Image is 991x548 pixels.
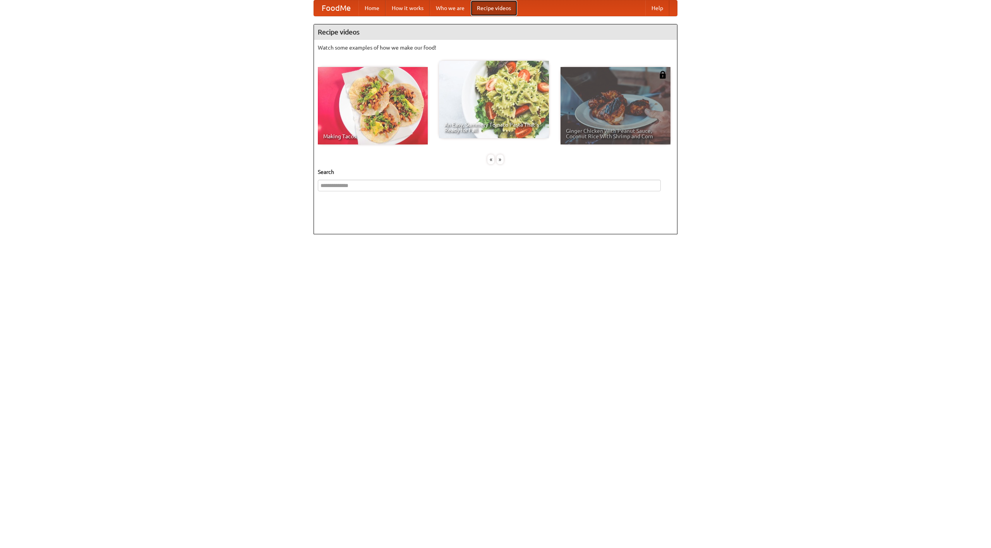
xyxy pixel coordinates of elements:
a: FoodMe [314,0,358,16]
h5: Search [318,168,673,176]
a: Help [645,0,669,16]
p: Watch some examples of how we make our food! [318,44,673,52]
a: How it works [386,0,430,16]
img: 483408.png [659,71,667,79]
a: Recipe videos [471,0,517,16]
a: An Easy, Summery Tomato Pasta That's Ready for Fall [439,61,549,138]
div: « [487,155,494,164]
h4: Recipe videos [314,24,677,40]
a: Making Tacos [318,67,428,144]
div: » [497,155,504,164]
span: Making Tacos [323,134,422,139]
a: Home [358,0,386,16]
a: Who we are [430,0,471,16]
span: An Easy, Summery Tomato Pasta That's Ready for Fall [444,122,544,133]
